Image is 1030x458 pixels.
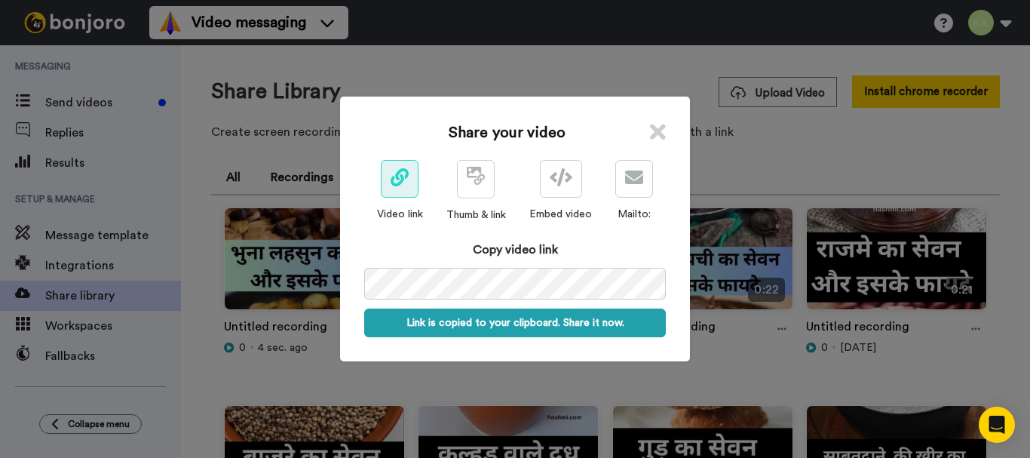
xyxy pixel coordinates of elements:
[446,207,506,223] div: Thumb & link
[979,407,1015,443] div: Open Intercom Messenger
[615,207,653,222] div: Mailto:
[449,122,566,143] h1: Share your video
[364,241,666,259] div: Copy video link
[364,309,666,337] button: Link is copied to your clipboard. Share it now.
[529,207,592,222] div: Embed video
[377,207,423,222] div: Video link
